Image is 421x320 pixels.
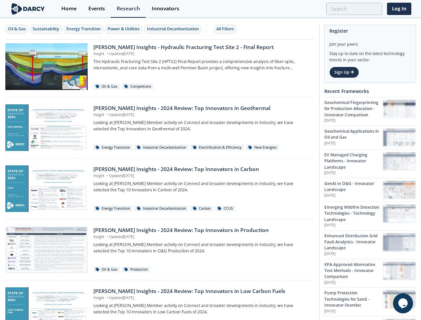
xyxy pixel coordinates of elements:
img: logo-wide.svg [10,3,46,15]
div: Industrial Decarbonization [135,206,188,212]
div: Research [117,6,140,11]
div: Oil & Gas [8,26,26,32]
div: Events [88,6,105,11]
span: • [105,173,109,178]
div: EV Managed Charging Platforms - Innovator Landscape [324,152,383,170]
div: Enhanced Distribution Grid Fault Analytics - Innovator Landscape [324,233,383,251]
div: Energy Transition [66,26,101,32]
button: Oil & Gas [5,25,28,34]
div: [PERSON_NAME] Insights - 2024 Review: Top Innovators in Carbon [93,165,310,173]
p: [DATE] [324,118,383,123]
span: • [105,234,109,239]
div: Completions [122,84,153,90]
div: Production [122,267,150,273]
p: [DATE] [324,170,383,176]
a: GenAI in O&G - Innovator Landscape [DATE] GenAI in O&G - Innovator Landscape preview [324,178,416,202]
div: Pump Protection Technologies for Sand - Innovator Shortlist [324,290,383,308]
div: [PERSON_NAME] Insights - 2024 Review: Top Innovators in Geothermal [93,104,310,112]
input: Advanced Search [326,3,382,15]
div: New Energies [246,145,279,151]
div: [PERSON_NAME] Insights - 2024 Review: Top Innovators in Production [93,226,310,234]
div: Industrial Decarbonization [147,26,199,32]
p: Insight Updated [DATE] [93,295,310,301]
div: Industrial Decarbonization [135,145,188,151]
div: GenAI in O&G - Innovator Landscape [324,181,383,193]
div: Innovators [152,6,179,11]
p: Looking at [PERSON_NAME] Member activity on Connect and broader developments in industry, we have... [93,120,310,132]
div: Sustainability [33,26,59,32]
button: Industrial Decarbonization [144,25,202,34]
div: Geochemical Applications in Oil and Gas [324,128,383,141]
p: The Hydraulic Fracturing Test Site 2 (HFTS2) Final Report provides a comprehensive analysis of fi... [93,59,310,71]
a: EPA-Approved Alternative Test Methods - Innovator Comparison [DATE] EPA-Approved Alternative Test... [324,259,416,288]
div: Recent Frameworks [324,85,416,97]
a: Darcy Insights - 2024 Review: Top Innovators in Carbon preview [PERSON_NAME] Insights - 2024 Revi... [5,165,315,212]
a: EV Managed Charging Platforms - Innovator Landscape [DATE] EV Managed Charging Platforms - Innova... [324,149,416,178]
p: Looking at [PERSON_NAME] Member activity on Connect and broader developments in industry, we have... [93,242,310,254]
button: Energy Transition [64,25,103,34]
div: Emerging Wildfire Detection Technologies - Technology Landscape [324,204,383,223]
span: • [105,295,109,300]
p: Looking at [PERSON_NAME] Member activity on Connect and broader developments in industry, we have... [93,303,310,315]
button: Power & Utilities [105,25,142,34]
div: Register [329,25,411,37]
a: Darcy Insights - 2024 Review: Top Innovators in Production preview [PERSON_NAME] Insights - 2024 ... [5,226,315,273]
p: [DATE] [324,193,383,198]
div: Stay up to date on the latest technology trends in your sector. [329,47,411,63]
button: Sustainability [30,25,62,34]
a: Pump Protection Technologies for Sand - Innovator Shortlist [DATE] Pump Protection Technologies f... [324,287,416,316]
div: Geochemical Fingerprinting for Production Allocation - Innovator Comparison [324,100,383,118]
p: [DATE] [324,223,383,228]
div: Carbon [191,206,213,212]
p: Insight Updated [DATE] [93,234,310,240]
div: Oil & Gas [93,84,120,90]
a: Geochemical Fingerprinting for Production Allocation - Innovator Comparison [DATE] Geochemical Fi... [324,97,416,126]
div: [PERSON_NAME] Insights - 2024 Review: Top Innovators in Low Carbon Fuels [93,287,310,295]
div: CCUS [215,206,235,212]
div: EPA-Approved Alternative Test Methods - Innovator Comparison [324,262,383,280]
a: Darcy Insights - Hydraulic Fracturing Test Site 2 - Final Report preview [PERSON_NAME] Insights -... [5,43,315,90]
a: Enhanced Distribution Grid Fault Analytics - Innovator Landscape [DATE] Enhanced Distribution Gri... [324,230,416,259]
a: Geochemical Applications in Oil and Gas [DATE] Geochemical Applications in Oil and Gas preview [324,126,416,149]
button: All Filters [214,25,237,34]
p: [DATE] [324,309,383,314]
p: Looking at [PERSON_NAME] Member activity on Connect and broader developments in industry, we have... [93,181,310,193]
p: Insight Updated [DATE] [93,112,310,118]
div: Home [61,6,77,11]
div: All Filters [216,26,234,32]
span: • [105,51,109,56]
div: Join your peers [329,37,411,47]
p: Insight Updated [DATE] [93,51,310,57]
a: Emerging Wildfire Detection Technologies - Technology Landscape [DATE] Emerging Wildfire Detectio... [324,202,416,230]
div: Oil & Gas [93,267,120,273]
div: [PERSON_NAME] Insights - Hydraulic Fracturing Test Site 2 - Final Report [93,43,310,51]
iframe: chat widget [393,293,414,313]
p: [DATE] [324,141,383,146]
a: Sign Up [329,67,359,78]
a: Log In [387,3,411,15]
div: Electrification & Efficiency [191,145,244,151]
p: [DATE] [324,251,383,257]
div: Power & Utilities [108,26,140,32]
div: Energy Transition [93,145,132,151]
p: [DATE] [324,280,383,285]
p: Insight Updated [DATE] [93,173,310,179]
div: Energy Transition [93,206,132,212]
a: Darcy Insights - 2024 Review: Top Innovators in Geothermal preview [PERSON_NAME] Insights - 2024 ... [5,104,315,151]
span: • [105,112,109,117]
